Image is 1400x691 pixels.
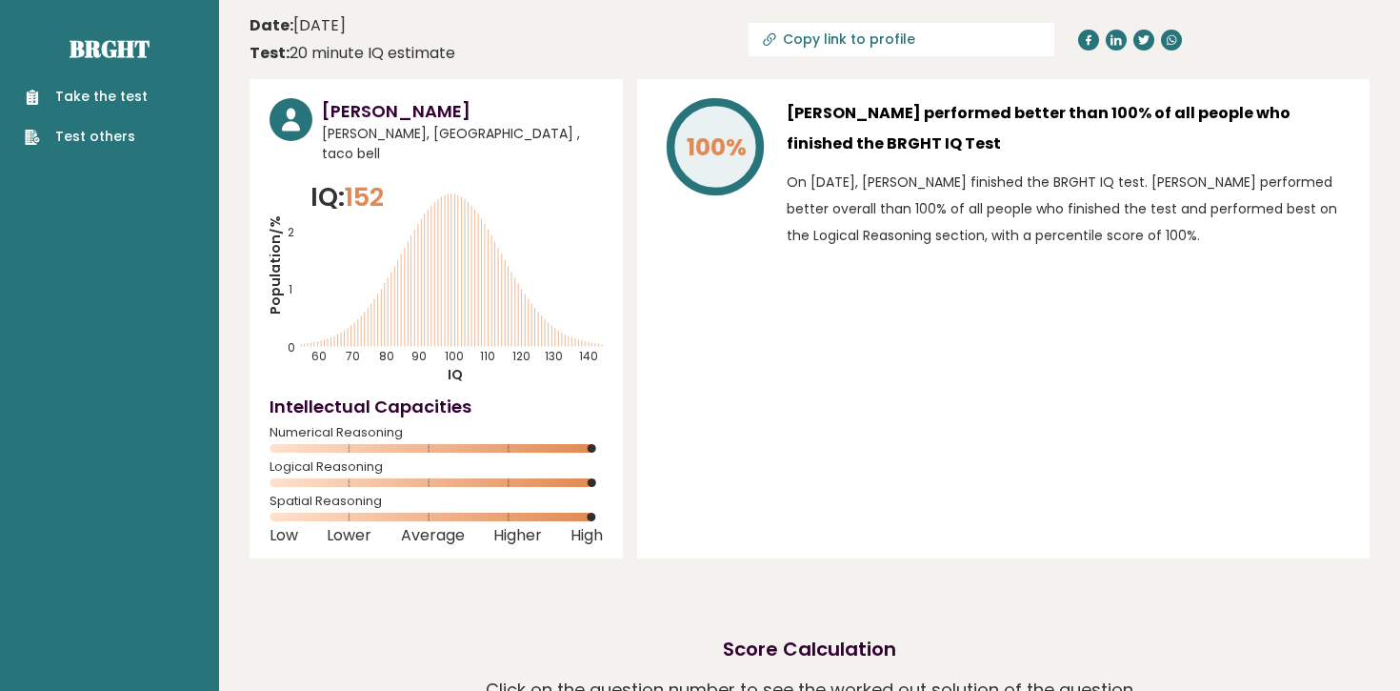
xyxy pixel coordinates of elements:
[545,348,563,364] tspan: 130
[687,131,747,164] tspan: 100%
[288,339,295,356] tspan: 0
[288,224,294,240] tspan: 2
[250,42,290,64] b: Test:
[493,532,542,539] span: Higher
[25,87,148,107] a: Take the test
[25,127,148,147] a: Test others
[401,532,465,539] span: Average
[327,532,371,539] span: Lower
[480,348,495,364] tspan: 110
[270,463,603,471] span: Logical Reasoning
[345,179,384,214] span: 152
[570,532,603,539] span: High
[448,365,463,384] tspan: IQ
[322,124,603,164] span: [PERSON_NAME], [GEOGRAPHIC_DATA] , taco bell
[250,14,346,37] time: [DATE]
[270,532,298,539] span: Low
[310,178,384,216] p: IQ:
[512,348,530,364] tspan: 120
[311,348,327,364] tspan: 60
[270,498,603,505] span: Spatial Reasoning
[411,348,427,364] tspan: 90
[723,635,896,663] h2: Score Calculation
[787,169,1350,249] p: On [DATE], [PERSON_NAME] finished the BRGHT IQ test. [PERSON_NAME] performed better overall than ...
[289,281,292,297] tspan: 1
[322,98,603,124] h3: [PERSON_NAME]
[270,429,603,437] span: Numerical Reasoning
[379,348,394,364] tspan: 80
[445,348,464,364] tspan: 100
[70,33,150,64] a: Brght
[346,348,360,364] tspan: 70
[250,14,293,36] b: Date:
[579,348,598,364] tspan: 140
[266,215,285,315] tspan: Population/%
[787,98,1350,159] h3: [PERSON_NAME] performed better than 100% of all people who finished the BRGHT IQ Test
[270,394,603,419] h4: Intellectual Capacities
[250,42,455,65] div: 20 minute IQ estimate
